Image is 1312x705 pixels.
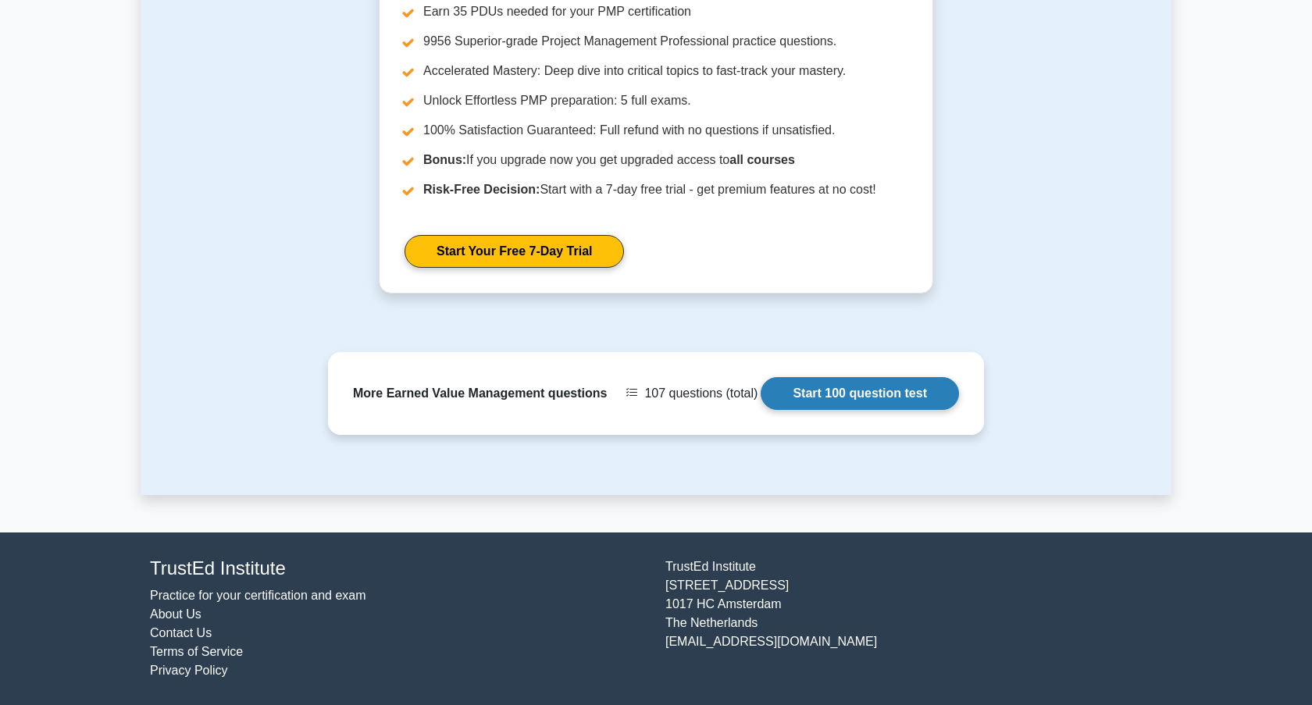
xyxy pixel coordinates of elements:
[150,589,366,602] a: Practice for your certification and exam
[150,645,243,658] a: Terms of Service
[405,235,624,268] a: Start Your Free 7-Day Trial
[150,664,228,677] a: Privacy Policy
[761,377,959,410] a: Start 100 question test
[150,607,201,621] a: About Us
[150,626,212,639] a: Contact Us
[150,557,647,580] h4: TrustEd Institute
[656,557,1171,680] div: TrustEd Institute [STREET_ADDRESS] 1017 HC Amsterdam The Netherlands [EMAIL_ADDRESS][DOMAIN_NAME]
